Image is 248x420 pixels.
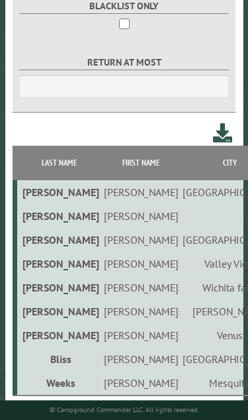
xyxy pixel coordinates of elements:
[102,252,181,276] td: [PERSON_NAME]
[102,146,181,180] th: First Name
[102,371,181,395] td: [PERSON_NAME]
[17,204,101,228] td: [PERSON_NAME]
[17,323,101,347] td: [PERSON_NAME]
[19,55,229,70] label: Return at most
[17,347,101,371] td: Bliss
[102,228,181,252] td: [PERSON_NAME]
[17,252,101,276] td: [PERSON_NAME]
[17,371,101,395] td: Weeks
[17,276,101,299] td: [PERSON_NAME]
[102,299,181,323] td: [PERSON_NAME]
[17,299,101,323] td: [PERSON_NAME]
[17,228,101,252] td: [PERSON_NAME]
[17,180,101,204] td: [PERSON_NAME]
[102,323,181,347] td: [PERSON_NAME]
[102,276,181,299] td: [PERSON_NAME]
[17,146,101,180] th: Last Name
[102,180,181,204] td: [PERSON_NAME]
[50,405,199,414] small: © Campground Commander LLC. All rights reserved.
[102,204,181,228] td: [PERSON_NAME]
[102,347,181,371] td: [PERSON_NAME]
[213,121,232,145] a: Download this customer list (.csv)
